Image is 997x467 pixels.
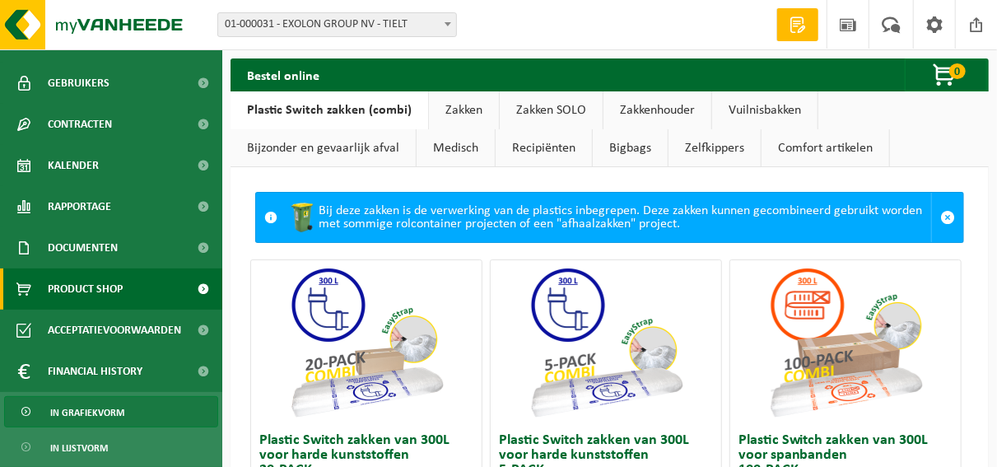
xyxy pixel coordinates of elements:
[231,91,428,129] a: Plastic Switch zakken (combi)
[524,260,688,425] img: 01-999949
[429,91,499,129] a: Zakken
[603,91,711,129] a: Zakkenhouder
[500,91,603,129] a: Zakken SOLO
[417,129,495,167] a: Medisch
[496,129,592,167] a: Recipiënten
[669,129,761,167] a: Zelfkippers
[231,129,416,167] a: Bijzonder en gevaarlijk afval
[218,13,456,36] span: 01-000031 - EXOLON GROUP NV - TIELT
[931,193,963,242] a: Sluit melding
[48,145,99,186] span: Kalender
[712,91,818,129] a: Vuilnisbakken
[762,129,889,167] a: Comfort artikelen
[4,396,218,427] a: In grafiekvorm
[48,351,142,392] span: Financial History
[286,201,319,234] img: WB-0240-HPE-GN-50.png
[48,186,111,227] span: Rapportage
[48,63,109,104] span: Gebruikers
[949,63,966,79] span: 0
[48,310,181,351] span: Acceptatievoorwaarden
[231,58,336,91] h2: Bestel online
[48,269,123,310] span: Product Shop
[4,432,218,463] a: In lijstvorm
[48,104,112,145] span: Contracten
[905,58,987,91] button: 0
[763,260,928,425] img: 01-999954
[217,12,457,37] span: 01-000031 - EXOLON GROUP NV - TIELT
[286,193,931,242] div: Bij deze zakken is de verwerking van de plastics inbegrepen. Deze zakken kunnen gecombineerd gebr...
[284,260,449,425] img: 01-999950
[50,432,108,464] span: In lijstvorm
[50,397,124,428] span: In grafiekvorm
[48,227,118,269] span: Documenten
[593,129,668,167] a: Bigbags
